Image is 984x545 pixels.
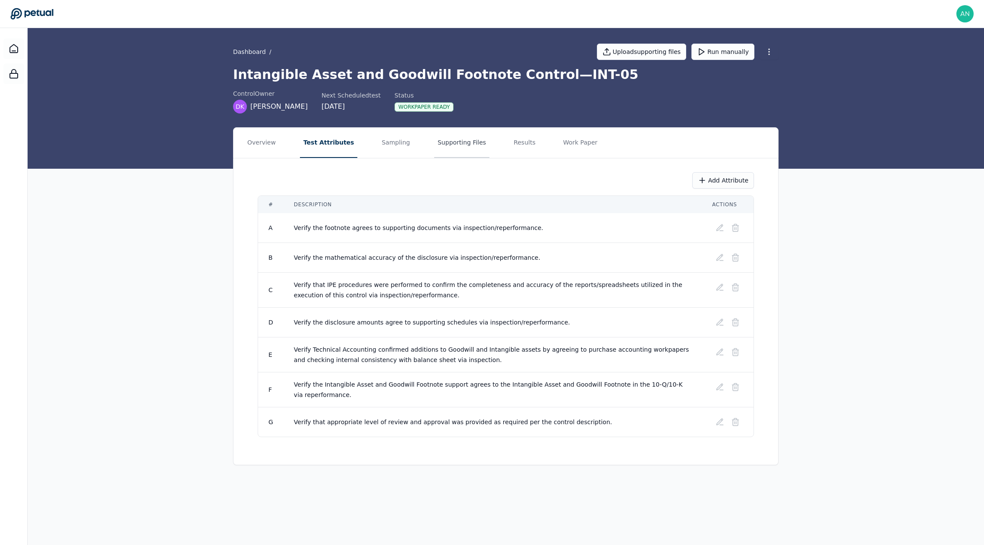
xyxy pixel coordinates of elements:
span: Verify the Intangible Asset and Goodwill Footnote support agrees to the Intangible Asset and Good... [294,381,684,398]
span: Verify the mathematical accuracy of the disclosure via inspection/reperformance. [294,254,540,261]
span: E [268,351,272,358]
th: Actions [702,196,754,213]
span: G [268,419,273,425]
div: Next Scheduled test [322,91,381,100]
button: Add Attribute [692,172,754,189]
button: Supporting Files [434,128,489,158]
button: Results [510,128,539,158]
button: Overview [244,128,279,158]
button: Delete test attribute [728,344,743,360]
button: Edit test attribute [712,250,728,265]
th: Description [284,196,702,213]
button: Delete test attribute [728,250,743,265]
button: Test Attributes [300,128,358,158]
button: Work Paper [560,128,601,158]
button: Edit test attribute [712,344,728,360]
span: DK [236,102,244,111]
span: Verify that appropriate level of review and approval was provided as required per the control des... [294,419,612,425]
span: [PERSON_NAME] [250,101,308,112]
span: F [268,386,272,393]
div: Status [394,91,454,100]
div: control Owner [233,89,308,98]
span: Verify that IPE procedures were performed to confirm the completeness and accuracy of the reports... [294,281,684,299]
button: Sampling [378,128,413,158]
h1: Intangible Asset and Goodwill Footnote Control — INT-05 [233,67,779,82]
button: Uploadsupporting files [597,44,687,60]
span: Verify the disclosure amounts agree to supporting schedules via inspection/reperformance. [294,319,570,326]
a: SOC [3,63,24,84]
span: C [268,287,273,293]
span: Verify Technical Accounting confirmed additions to Goodwill and Intangible assets by agreeing to ... [294,346,691,363]
button: Edit test attribute [712,315,728,330]
img: andrew+reddit@petual.ai [956,5,974,22]
span: B [268,254,273,261]
th: # [258,196,284,213]
a: Dashboard [3,38,24,59]
nav: Tabs [233,128,778,158]
span: A [268,224,273,231]
div: [DATE] [322,101,381,112]
button: Delete test attribute [728,379,743,395]
span: D [268,319,273,326]
span: Verify the footnote agrees to supporting documents via inspection/reperformance. [294,224,543,231]
button: Delete test attribute [728,220,743,236]
a: Go to Dashboard [10,8,54,20]
button: Edit test attribute [712,220,728,236]
button: Delete test attribute [728,280,743,295]
button: Run manually [691,44,754,60]
button: Edit test attribute [712,379,728,395]
button: Delete test attribute [728,315,743,330]
button: Delete test attribute [728,414,743,430]
div: / [233,47,275,56]
a: Dashboard [233,47,266,56]
button: Edit test attribute [712,414,728,430]
button: Edit test attribute [712,280,728,295]
div: Workpaper Ready [394,102,454,112]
